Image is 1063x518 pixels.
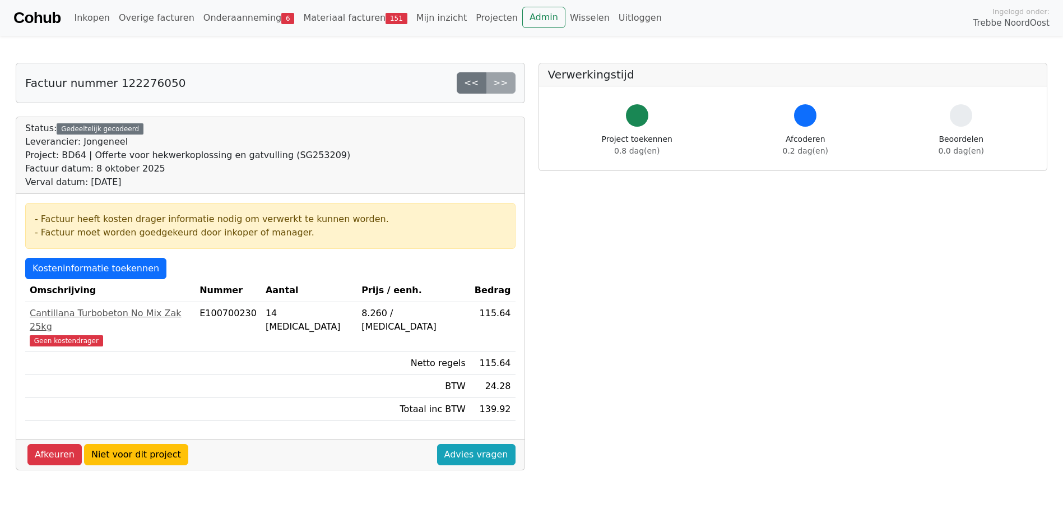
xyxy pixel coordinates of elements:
td: Netto regels [357,352,470,375]
h5: Factuur nummer 122276050 [25,76,185,90]
a: Advies vragen [437,444,516,465]
span: Trebbe NoordOost [973,17,1050,30]
div: - Factuur moet worden goedgekeurd door inkoper of manager. [35,226,506,239]
th: Omschrijving [25,279,195,302]
a: Admin [522,7,565,28]
td: BTW [357,375,470,398]
a: Mijn inzicht [412,7,472,29]
a: << [457,72,486,94]
div: Gedeeltelijk gecodeerd [57,123,143,135]
div: 8.260 / [MEDICAL_DATA] [361,307,466,334]
td: 139.92 [470,398,516,421]
div: Beoordelen [939,133,984,157]
div: Leverancier: Jongeneel [25,135,350,149]
span: Geen kostendrager [30,335,103,346]
a: Cantillana Turbobeton No Mix Zak 25kgGeen kostendrager [30,307,191,347]
a: Inkopen [69,7,114,29]
div: Afcoderen [783,133,828,157]
td: E100700230 [195,302,261,352]
td: 115.64 [470,302,516,352]
span: 151 [386,13,407,24]
a: Wisselen [565,7,614,29]
td: 24.28 [470,375,516,398]
a: Onderaanneming6 [199,7,299,29]
div: Project: BD64 | Offerte voor hekwerkoplossing en gatvulling (SG253209) [25,149,350,162]
th: Aantal [261,279,357,302]
span: Ingelogd onder: [992,6,1050,17]
div: Status: [25,122,350,189]
a: Projecten [471,7,522,29]
th: Bedrag [470,279,516,302]
span: 0.2 dag(en) [783,146,828,155]
th: Nummer [195,279,261,302]
div: - Factuur heeft kosten drager informatie nodig om verwerkt te kunnen worden. [35,212,506,226]
a: Kosteninformatie toekennen [25,258,166,279]
div: Verval datum: [DATE] [25,175,350,189]
div: Cantillana Turbobeton No Mix Zak 25kg [30,307,191,334]
a: Niet voor dit project [84,444,188,465]
a: Afkeuren [27,444,82,465]
a: Uitloggen [614,7,666,29]
a: Overige facturen [114,7,199,29]
td: Totaal inc BTW [357,398,470,421]
a: Materiaal facturen151 [299,7,411,29]
div: 14 [MEDICAL_DATA] [266,307,352,334]
div: Factuur datum: 8 oktober 2025 [25,162,350,175]
a: Cohub [13,4,61,31]
span: 6 [281,13,294,24]
span: 0.8 dag(en) [614,146,660,155]
td: 115.64 [470,352,516,375]
th: Prijs / eenh. [357,279,470,302]
div: Project toekennen [602,133,672,157]
span: 0.0 dag(en) [939,146,984,155]
h5: Verwerkingstijd [548,68,1038,81]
